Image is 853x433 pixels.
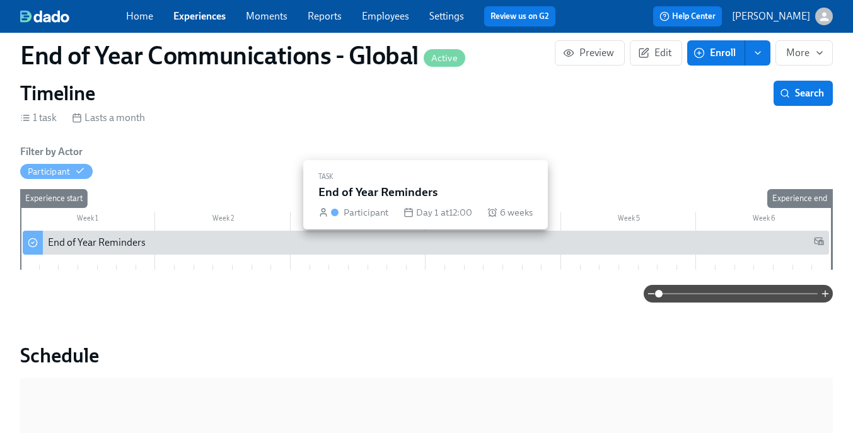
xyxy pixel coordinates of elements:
[20,10,126,23] a: dado
[155,212,291,228] div: Week 2
[653,6,722,26] button: Help Center
[429,10,464,22] a: Settings
[246,10,287,22] a: Moments
[20,81,95,106] h2: Timeline
[745,40,770,66] button: enroll
[555,40,625,66] button: Preview
[20,164,93,179] button: Participant
[362,10,409,22] a: Employees
[23,231,829,255] div: End of Year Reminders
[20,40,465,71] h1: End of Year Communications - Global
[732,8,833,25] button: [PERSON_NAME]
[20,145,83,159] h6: Filter by Actor
[774,81,833,106] button: Search
[48,236,146,250] div: End of Year Reminders
[20,343,833,368] h2: Schedule
[659,10,716,23] span: Help Center
[403,205,472,219] div: Day 1
[318,184,533,200] h5: End of Year Reminders
[561,212,697,228] div: Week 5
[782,87,824,100] span: Search
[126,10,153,22] a: Home
[20,10,69,23] img: dado
[767,189,832,208] div: Experience end
[72,111,145,125] div: Lasts a month
[786,47,822,59] span: More
[775,40,833,66] button: More
[173,10,226,22] a: Experiences
[441,205,472,219] span: at 12:00
[20,212,155,228] div: Week 1
[696,212,832,228] div: Week 6
[344,205,388,219] div: Participant
[28,166,70,178] div: Hide Participant
[814,236,824,250] span: Work Email
[696,47,736,59] span: Enroll
[641,47,671,59] span: Edit
[732,9,810,23] p: [PERSON_NAME]
[630,40,682,66] button: Edit
[308,10,342,22] a: Reports
[291,212,426,228] div: Week 3
[566,47,614,59] span: Preview
[490,10,549,23] a: Review us on G2
[484,6,555,26] button: Review us on G2
[424,54,465,63] span: Active
[500,205,533,219] span: 6 weeks
[318,170,533,184] div: Task
[20,189,88,208] div: Experience start
[687,40,745,66] button: Enroll
[20,111,57,125] div: 1 task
